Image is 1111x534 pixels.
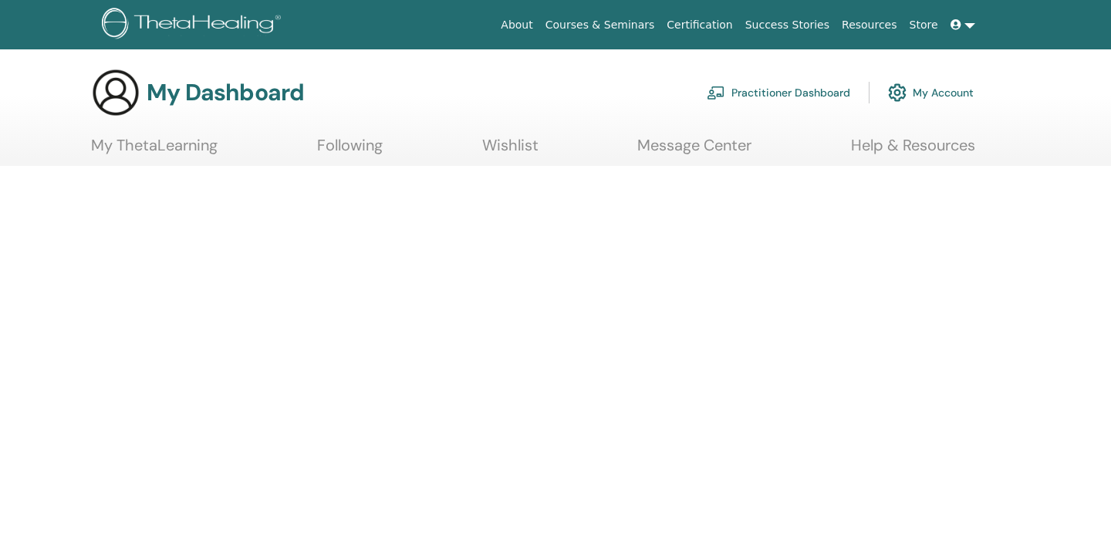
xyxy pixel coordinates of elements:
[707,76,850,110] a: Practitioner Dashboard
[495,11,539,39] a: About
[903,11,944,39] a: Store
[851,136,975,166] a: Help & Resources
[836,11,903,39] a: Resources
[637,136,751,166] a: Message Center
[888,76,974,110] a: My Account
[707,86,725,100] img: chalkboard-teacher.svg
[739,11,836,39] a: Success Stories
[147,79,304,106] h3: My Dashboard
[317,136,383,166] a: Following
[660,11,738,39] a: Certification
[91,68,140,117] img: generic-user-icon.jpg
[888,79,907,106] img: cog.svg
[91,136,218,166] a: My ThetaLearning
[539,11,661,39] a: Courses & Seminars
[482,136,539,166] a: Wishlist
[102,8,286,42] img: logo.png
